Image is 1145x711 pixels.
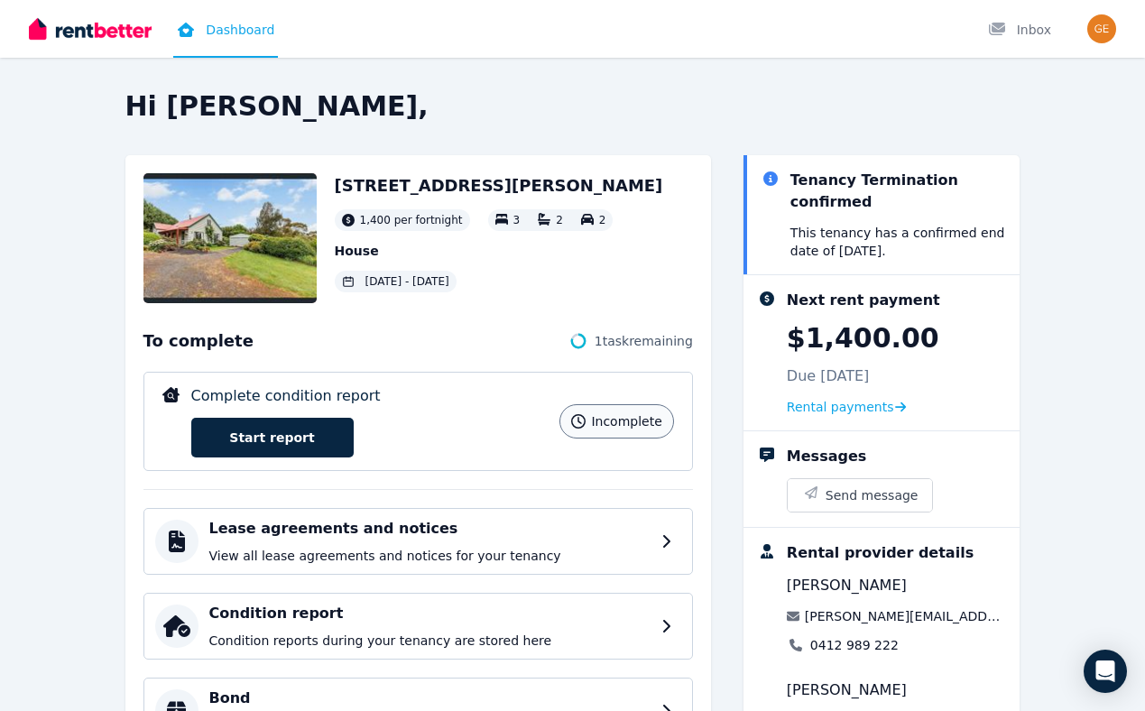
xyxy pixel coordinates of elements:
[209,603,651,624] h4: Condition report
[209,688,651,709] h4: Bond
[787,398,907,416] a: Rental payments
[787,679,907,701] span: [PERSON_NAME]
[790,170,1006,213] div: Tenancy Termination confirmed
[513,214,521,226] span: 3
[143,328,254,354] span: To complete
[787,542,974,564] div: Rental provider details
[209,632,651,650] p: Condition reports during your tenancy are stored here
[787,290,940,311] div: Next rent payment
[599,214,606,226] span: 2
[790,224,1006,260] p: This tenancy has a confirmed end date of [DATE] .
[591,412,661,430] span: incomplete
[805,607,1006,625] a: [PERSON_NAME][EMAIL_ADDRESS][DOMAIN_NAME]
[365,274,449,289] span: [DATE] - [DATE]
[335,173,663,199] h2: [STREET_ADDRESS][PERSON_NAME]
[209,547,651,565] p: View all lease agreements and notices for your tenancy
[209,518,651,540] h4: Lease agreements and notices
[988,21,1051,39] div: Inbox
[826,486,919,504] span: Send message
[787,446,866,467] div: Messages
[556,214,563,226] span: 2
[143,173,317,303] img: Property Url
[788,479,933,512] button: Send message
[191,385,381,407] p: Complete condition report
[162,387,180,402] img: Complete condition report
[787,365,870,387] p: Due [DATE]
[125,90,1020,123] h2: Hi [PERSON_NAME],
[787,398,894,416] span: Rental payments
[1087,14,1116,43] img: Matthew Oastler
[360,213,463,227] span: 1,400 per fortnight
[787,322,939,355] p: $1,400.00
[29,15,152,42] img: RentBetter
[787,575,907,596] span: [PERSON_NAME]
[191,418,354,457] a: Start report
[595,332,693,350] span: 1 task remaining
[1084,650,1127,693] div: Open Intercom Messenger
[335,242,663,260] p: House
[810,636,899,654] a: 0412 989 222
